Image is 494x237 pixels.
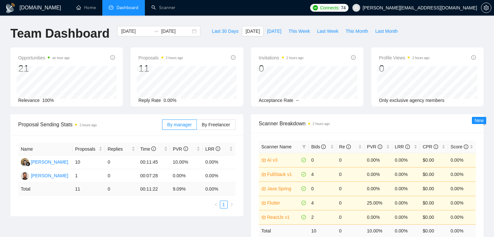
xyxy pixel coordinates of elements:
[336,210,364,224] td: 0
[420,196,448,210] td: $0.00
[26,162,30,166] img: gigradar-bm.png
[309,210,336,224] td: 2
[423,144,438,149] span: CPR
[21,159,68,164] a: ES[PERSON_NAME]
[301,142,307,152] span: filter
[105,183,137,195] td: 0
[346,144,351,149] span: info-circle
[395,144,410,149] span: LRR
[267,199,300,206] a: Flutter
[18,54,70,62] span: Opportunities
[205,146,220,152] span: LRR
[392,167,420,181] td: 0.00%
[475,118,484,123] span: New
[448,210,476,224] td: 0.00%
[313,26,342,36] button: Last Week
[138,156,170,169] td: 00:11:45
[372,26,401,36] button: Last Month
[301,172,306,177] span: check-circle
[259,54,304,62] span: Invitations
[212,201,220,208] button: left
[309,224,336,237] td: 10
[378,144,382,149] span: info-circle
[379,98,445,103] span: Only exclusive agency members
[336,167,364,181] td: 0
[108,145,130,153] span: Replies
[261,201,266,205] span: crown
[481,5,491,10] a: setting
[267,28,281,35] span: [DATE]
[285,26,313,36] button: This Week
[259,98,294,103] span: Acceptance Rate
[288,28,310,35] span: This Week
[117,5,138,10] span: Dashboard
[72,169,105,183] td: 1
[379,62,430,75] div: 0
[261,215,266,219] span: crown
[261,172,266,177] span: crown
[420,224,448,237] td: $ 0.00
[464,144,468,149] span: info-circle
[203,156,235,169] td: 0.00%
[448,181,476,196] td: 0.00%
[448,153,476,167] td: 0.00%
[164,98,177,103] span: 0.00%
[261,158,266,162] span: crown
[170,169,203,183] td: 0.00%
[121,28,151,35] input: Start date
[109,5,113,10] span: dashboard
[434,144,438,149] span: info-circle
[346,28,368,35] span: This Month
[220,201,228,208] li: 1
[301,158,306,162] span: check-circle
[220,201,227,208] a: 1
[412,56,429,60] time: 2 hours ago
[420,210,448,224] td: $0.00
[448,167,476,181] td: 0.00%
[231,55,235,60] span: info-circle
[481,5,491,10] span: setting
[261,186,266,191] span: crown
[301,186,306,191] span: check-circle
[267,156,300,164] a: AI v3
[140,146,156,152] span: Time
[246,28,260,35] span: [DATE]
[138,98,161,103] span: Reply Rate
[138,183,170,195] td: 00:11:22
[212,28,238,35] span: Last 30 Days
[72,156,105,169] td: 10
[80,123,97,127] time: 2 hours ago
[450,144,468,149] span: Score
[420,167,448,181] td: $0.00
[10,26,109,41] h1: Team Dashboard
[138,169,170,183] td: 00:07:28
[214,203,218,206] span: left
[166,56,183,60] time: 2 hours ago
[367,144,382,149] span: PVR
[153,29,158,34] span: to
[228,201,235,208] li: Next Page
[170,156,203,169] td: 10.00%
[228,201,235,208] button: right
[364,196,392,210] td: 25.00%
[105,156,137,169] td: 0
[18,183,72,195] td: Total
[259,224,309,237] td: Total
[52,56,70,60] time: an hour ago
[313,122,330,126] time: 2 hours ago
[230,203,234,206] span: right
[21,173,68,178] a: AA[PERSON_NAME]
[392,196,420,210] td: 0.00%
[18,98,40,103] span: Relevance
[42,98,54,103] span: 100%
[317,28,338,35] span: Last Week
[481,3,491,13] button: setting
[138,54,183,62] span: Proposals
[364,181,392,196] td: 0.00%
[392,210,420,224] td: 0.00%
[309,153,336,167] td: 0
[267,214,300,221] a: ReactJs v1
[242,26,263,36] button: [DATE]
[320,4,339,11] span: Connects:
[286,56,304,60] time: 2 hours ago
